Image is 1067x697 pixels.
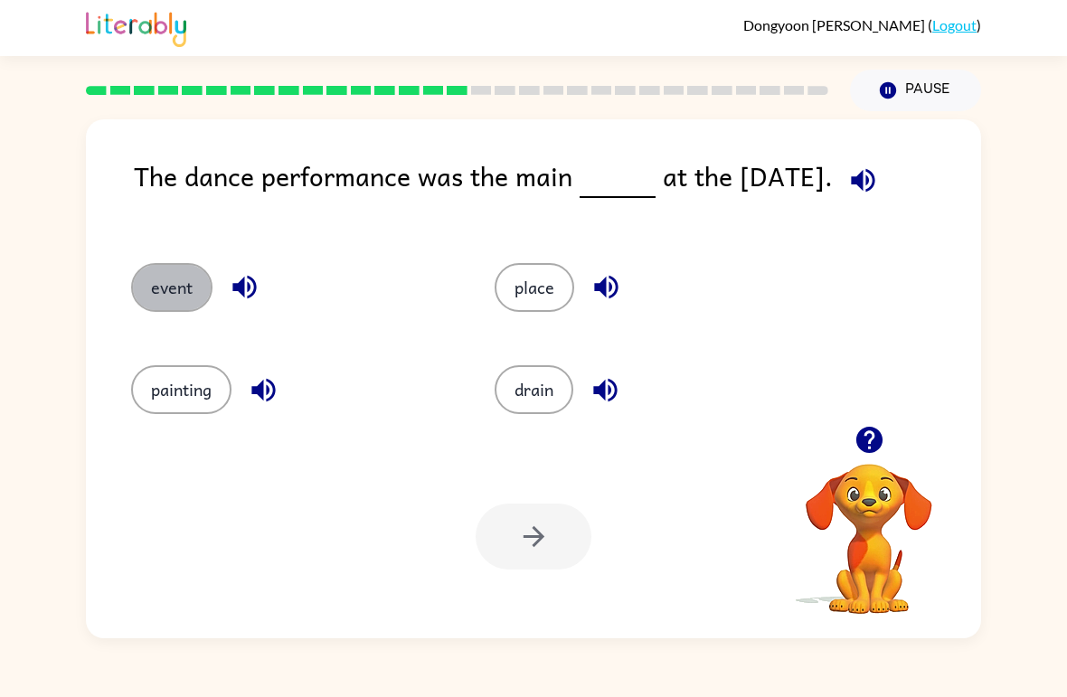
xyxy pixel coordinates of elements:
[131,263,212,312] button: event
[779,436,959,617] video: Your browser must support playing .mp4 files to use Literably. Please try using another browser.
[131,365,231,414] button: painting
[134,155,981,227] div: The dance performance was the main at the [DATE].
[495,263,574,312] button: place
[743,16,928,33] span: Dongyoon [PERSON_NAME]
[850,70,981,111] button: Pause
[495,365,573,414] button: drain
[932,16,977,33] a: Logout
[743,16,981,33] div: ( )
[86,7,186,47] img: Literably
